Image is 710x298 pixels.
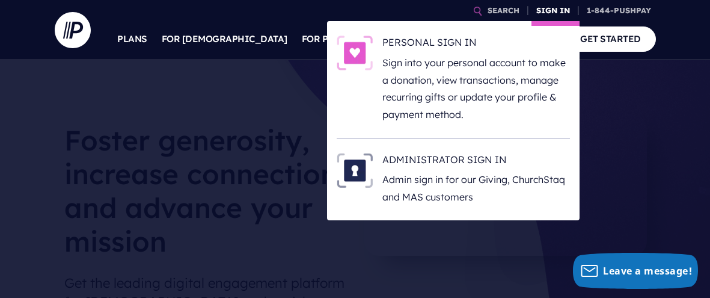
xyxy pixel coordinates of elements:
a: FOR PARISHES [302,18,369,60]
a: FOR [DEMOGRAPHIC_DATA] [162,18,287,60]
a: SOLUTIONS [383,18,436,60]
span: Leave a message! [603,264,692,278]
a: EXPLORE [450,18,492,60]
a: PERSONAL SIGN IN - Illustration PERSONAL SIGN IN Sign into your personal account to make a donati... [337,36,570,123]
p: Sign into your personal account to make a donation, view transactions, manage recurring gifts or ... [382,54,570,123]
img: PERSONAL SIGN IN - Illustration [337,36,373,70]
a: ADMINISTRATOR SIGN IN - Illustration ADMINISTRATOR SIGN IN Admin sign in for our Giving, ChurchSt... [337,153,570,206]
a: GET STARTED [565,26,656,51]
a: COMPANY [507,18,551,60]
button: Leave a message! [573,253,698,289]
h6: ADMINISTRATOR SIGN IN [382,153,570,171]
a: PLANS [117,18,147,60]
p: Admin sign in for our Giving, ChurchStaq and MAS customers [382,171,570,206]
img: ADMINISTRATOR SIGN IN - Illustration [337,153,373,188]
h6: PERSONAL SIGN IN [382,36,570,54]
